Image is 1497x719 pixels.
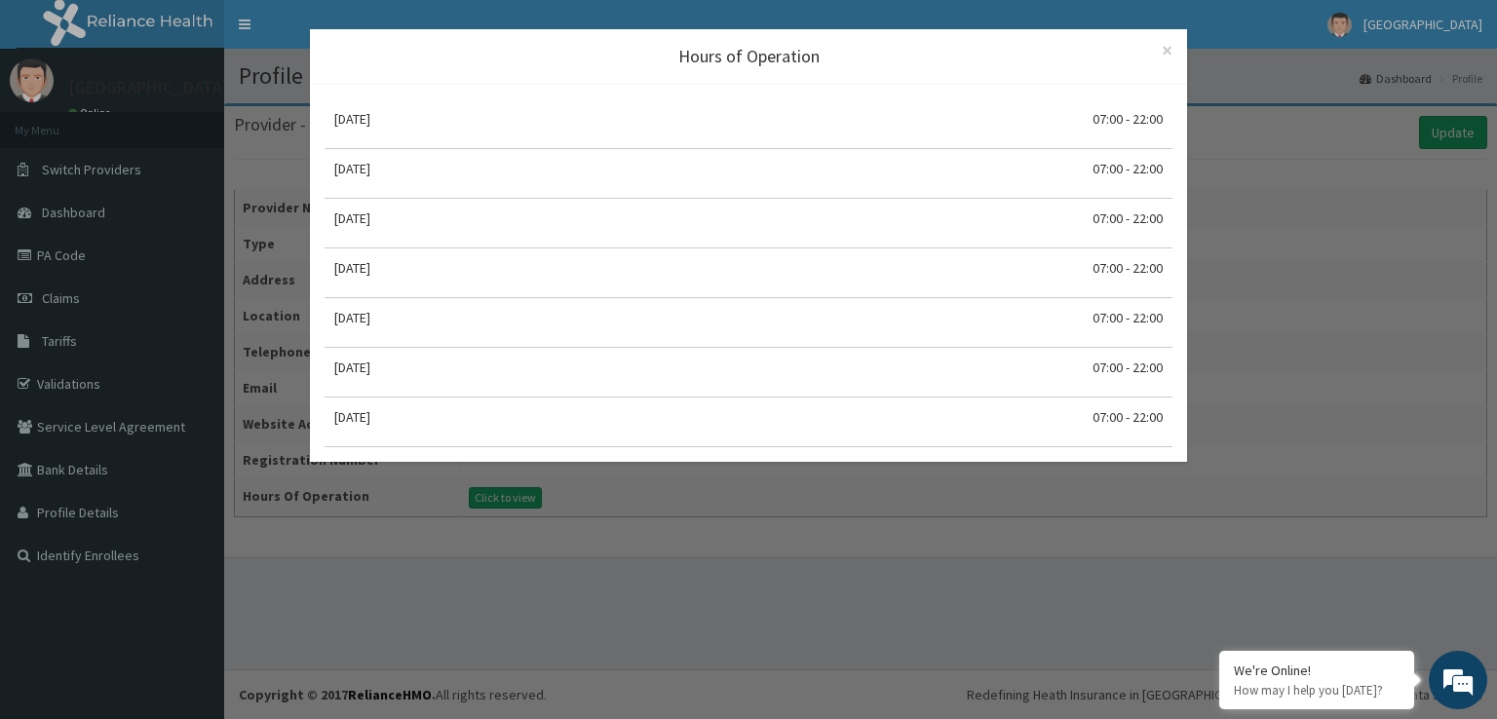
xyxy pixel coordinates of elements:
[1234,662,1400,679] div: We're Online!
[325,44,1172,69] div: Hours of Operation
[36,97,79,146] img: d_794563401_company_1708531726252_794563401
[1093,358,1163,377] div: 07:00 - 22:00
[334,358,370,377] div: [DATE]
[320,10,366,57] div: Minimize live chat window
[1093,308,1163,327] div: 07:00 - 22:00
[334,407,370,427] div: [DATE]
[1093,159,1163,178] div: 07:00 - 22:00
[1093,208,1163,228] div: 07:00 - 22:00
[10,497,371,565] textarea: Type your message and hit 'Enter'
[101,109,327,134] div: Chat with us now
[1093,109,1163,129] div: 07:00 - 22:00
[334,159,370,178] div: [DATE]
[334,308,370,327] div: [DATE]
[334,208,370,228] div: [DATE]
[1093,407,1163,427] div: 07:00 - 22:00
[1162,37,1172,63] span: ×
[1234,682,1400,699] p: How may I help you today?
[1093,258,1163,278] div: 07:00 - 22:00
[334,109,370,129] div: [DATE]
[334,258,370,278] div: [DATE]
[113,228,269,425] span: We're online!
